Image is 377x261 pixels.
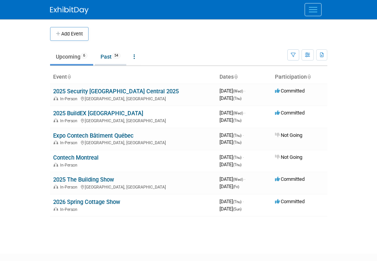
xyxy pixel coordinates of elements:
span: [DATE] [219,95,241,101]
img: In-Person Event [54,118,58,122]
span: [DATE] [219,139,241,145]
span: Not Going [275,154,302,160]
button: Add Event [50,27,89,41]
a: Sort by Participation Type [307,74,311,80]
a: Upcoming6 [50,49,93,64]
a: Sort by Start Date [234,74,238,80]
span: - [243,132,244,138]
span: (Wed) [233,89,243,93]
span: (Thu) [233,200,241,204]
a: Contech Montreal [53,154,99,161]
span: In-Person [60,207,80,212]
span: [DATE] [219,184,239,189]
div: [GEOGRAPHIC_DATA], [GEOGRAPHIC_DATA] [53,117,213,123]
span: (Wed) [233,177,243,182]
img: In-Person Event [54,163,58,167]
a: 2025 Security [GEOGRAPHIC_DATA] Central 2025 [53,88,179,95]
span: (Thu) [233,133,241,138]
span: 6 [81,53,87,59]
a: 2025 The Building Show [53,176,114,183]
a: Past54 [95,49,126,64]
span: [DATE] [219,199,244,204]
th: Event [50,71,216,84]
a: 2026 Spring Cottage Show [53,199,120,205]
span: (Thu) [233,155,241,160]
img: In-Person Event [54,140,58,144]
div: [GEOGRAPHIC_DATA], [GEOGRAPHIC_DATA] [53,139,213,145]
span: (Sun) [233,207,241,211]
span: - [244,110,245,116]
span: In-Person [60,185,80,190]
a: 2025 BuildEX [GEOGRAPHIC_DATA] [53,110,143,117]
img: In-Person Event [54,207,58,211]
span: [DATE] [219,162,241,167]
span: Committed [275,176,305,182]
span: - [244,88,245,94]
span: (Thu) [233,96,241,101]
img: In-Person Event [54,185,58,189]
span: (Thu) [233,140,241,145]
div: [GEOGRAPHIC_DATA], [GEOGRAPHIC_DATA] [53,95,213,101]
span: [DATE] [219,117,241,123]
span: In-Person [60,96,80,101]
span: [DATE] [219,154,244,160]
span: (Thu) [233,118,241,123]
span: [DATE] [219,206,241,212]
a: Sort by Event Name [67,74,71,80]
span: - [243,199,244,204]
span: In-Person [60,163,80,168]
span: Not Going [275,132,302,138]
div: [GEOGRAPHIC_DATA], [GEOGRAPHIC_DATA] [53,184,213,190]
span: [DATE] [219,132,244,138]
span: [DATE] [219,88,245,94]
span: (Thu) [233,163,241,167]
button: Menu [305,3,322,16]
span: (Wed) [233,111,243,115]
span: Committed [275,88,305,94]
span: [DATE] [219,176,245,182]
a: Expo Contech Bâtiment Québec [53,132,134,139]
span: 54 [112,53,121,59]
th: Dates [216,71,272,84]
span: - [244,176,245,182]
span: In-Person [60,140,80,145]
img: In-Person Event [54,96,58,100]
th: Participation [272,71,327,84]
span: Committed [275,110,305,116]
img: ExhibitDay [50,7,89,14]
span: In-Person [60,118,80,123]
span: Committed [275,199,305,204]
span: (Fri) [233,185,239,189]
span: - [243,154,244,160]
span: [DATE] [219,110,245,116]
